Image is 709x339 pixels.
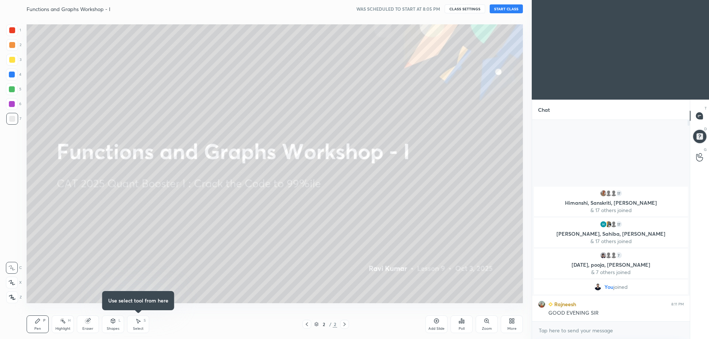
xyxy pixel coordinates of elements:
div: Add Slide [428,327,445,331]
button: START CLASS [490,4,523,13]
div: More [507,327,517,331]
div: / [329,322,331,326]
div: Shapes [107,327,119,331]
p: [PERSON_NAME], Sahiba, [PERSON_NAME] [538,231,684,237]
p: & 17 others joined [538,238,684,244]
img: 1c09848962704c2c93b45c2bf87dea3f.jpg [594,283,602,291]
p: Chat [532,100,556,120]
img: default.png [610,221,617,228]
div: L [119,319,121,322]
img: default.png [610,190,617,197]
button: CLASS SETTINGS [445,4,485,13]
div: 1 [6,24,21,36]
div: 3 [6,54,21,66]
div: 17 [615,190,623,197]
div: 2 [6,39,21,51]
img: 9132a678ae4e4132b2c882bf019edde3.jpg [538,301,545,308]
p: & 17 others joined [538,207,684,213]
img: d5a52b17566a45078c481bd4df9e3c59.jpg [605,221,612,228]
div: 2 [320,322,328,326]
p: & 7 others joined [538,269,684,275]
div: 7 [6,113,21,125]
div: 4 [6,69,21,80]
div: 8:11 PM [671,302,684,307]
p: [DATE], pooja, [PERSON_NAME] [538,262,684,268]
div: 6 [6,98,21,110]
div: grid [532,185,690,321]
h5: WAS SCHEDULED TO START AT 8:05 PM [356,6,440,12]
div: Zoom [482,327,492,331]
div: 2 [333,321,337,328]
img: default.png [605,252,612,259]
div: Poll [459,327,465,331]
img: Learner_Badge_beginner_1_8b307cf2a0.svg [548,302,553,307]
div: Eraser [82,327,93,331]
div: C [6,262,22,274]
p: Himanshi, Sanskriti, [PERSON_NAME] [538,200,684,206]
span: joined [613,284,628,290]
h4: Use select tool from here [108,297,168,304]
div: P [43,319,45,322]
h4: Functions and Graphs Workshop - I [27,6,110,13]
div: H [68,319,71,322]
img: 8d2cce4f54ac49a6b2e3c0f719b5dac5.jpg [600,190,607,197]
h6: Rajneesh [553,300,576,308]
img: default.png [605,190,612,197]
div: Select [133,327,144,331]
p: G [704,147,707,152]
img: 3 [600,221,607,228]
img: e6997514e6884776b43abdea56306731.jpg [600,252,607,259]
div: Z [6,291,22,303]
div: 7 [615,252,623,259]
div: 17 [615,221,623,228]
div: Highlight [55,327,71,331]
div: X [6,277,22,288]
p: T [705,105,707,111]
span: You [604,284,613,290]
div: S [144,319,146,322]
p: D [704,126,707,132]
div: 5 [6,83,21,95]
div: Pen [34,327,41,331]
img: default.png [610,252,617,259]
div: GOOD EVENING SIR [548,309,684,317]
